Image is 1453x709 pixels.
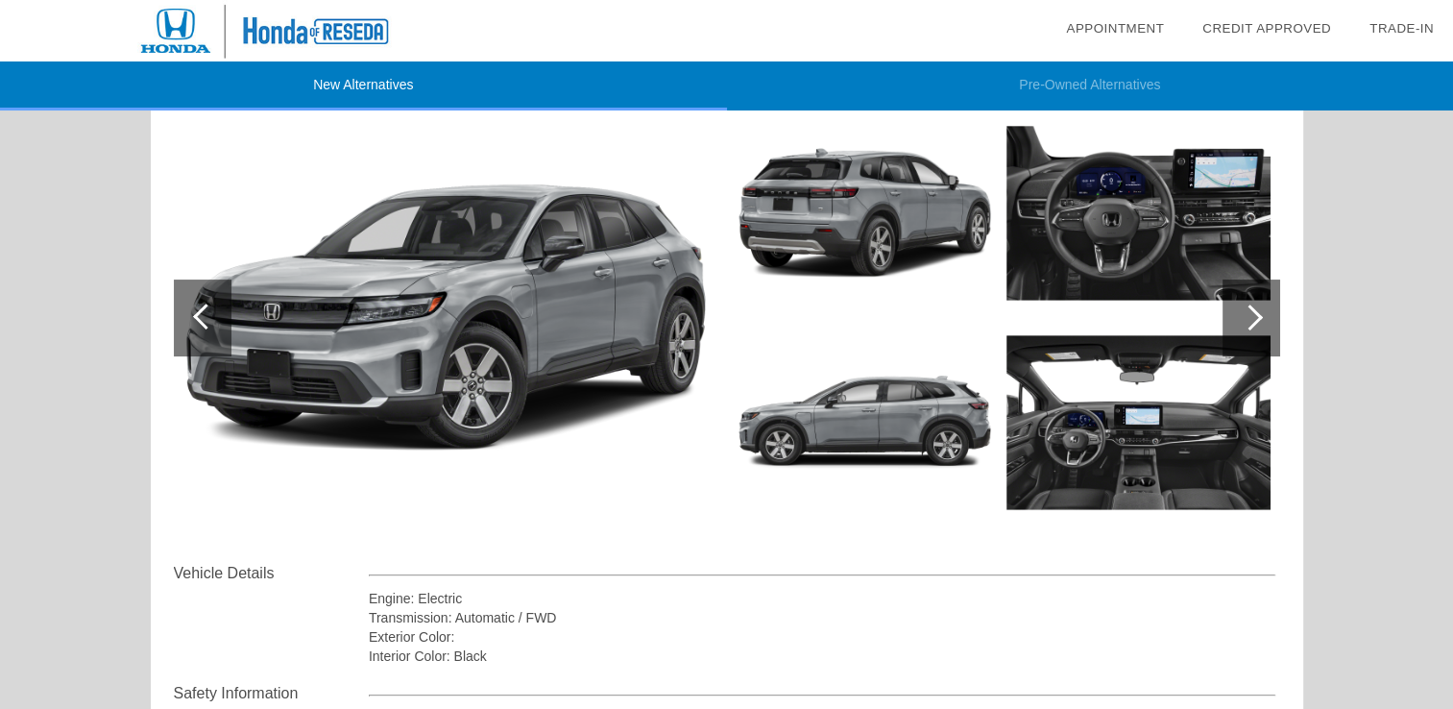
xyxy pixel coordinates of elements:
a: Credit Approved [1202,21,1331,36]
a: Appointment [1066,21,1164,36]
a: Trade-In [1369,21,1434,36]
div: Interior Color: Black [369,647,1276,666]
div: Safety Information [174,682,369,705]
img: cc_2025hos091958241_01_1280_si.png [174,114,718,522]
img: 2025hos091958231_1280_12.png [1006,324,1271,522]
img: cc_2025hos091958246_03_1280_si.png [733,324,997,522]
div: Exterior Color: [369,627,1276,647]
img: 2025hos091958230_1280_11.png [1006,114,1271,312]
img: cc_2025hos091958251_02_1280_si.png [733,114,997,312]
div: Transmission: Automatic / FWD [369,608,1276,627]
div: Engine: Electric [369,589,1276,608]
div: Vehicle Details [174,562,369,585]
